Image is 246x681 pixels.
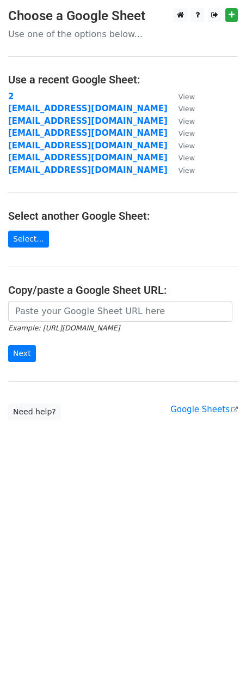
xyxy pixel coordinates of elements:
[168,104,195,113] a: View
[8,231,49,248] a: Select...
[8,28,238,40] p: Use one of the options below...
[8,128,168,138] a: [EMAIL_ADDRESS][DOMAIN_NAME]
[8,92,14,101] a: 2
[168,153,195,162] a: View
[179,154,195,162] small: View
[8,324,120,332] small: Example: [URL][DOMAIN_NAME]
[8,141,168,150] a: [EMAIL_ADDRESS][DOMAIN_NAME]
[179,117,195,125] small: View
[8,403,61,420] a: Need help?
[8,345,36,362] input: Next
[179,129,195,137] small: View
[8,116,168,126] a: [EMAIL_ADDRESS][DOMAIN_NAME]
[8,209,238,222] h4: Select another Google Sheet:
[168,165,195,175] a: View
[8,284,238,297] h4: Copy/paste a Google Sheet URL:
[170,405,238,414] a: Google Sheets
[8,104,168,113] a: [EMAIL_ADDRESS][DOMAIN_NAME]
[179,93,195,101] small: View
[8,8,238,24] h3: Choose a Google Sheet
[179,166,195,174] small: View
[8,301,232,322] input: Paste your Google Sheet URL here
[168,141,195,150] a: View
[8,153,168,162] a: [EMAIL_ADDRESS][DOMAIN_NAME]
[168,116,195,126] a: View
[179,105,195,113] small: View
[168,92,195,101] a: View
[8,165,168,175] a: [EMAIL_ADDRESS][DOMAIN_NAME]
[168,128,195,138] a: View
[8,73,238,86] h4: Use a recent Google Sheet:
[179,142,195,150] small: View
